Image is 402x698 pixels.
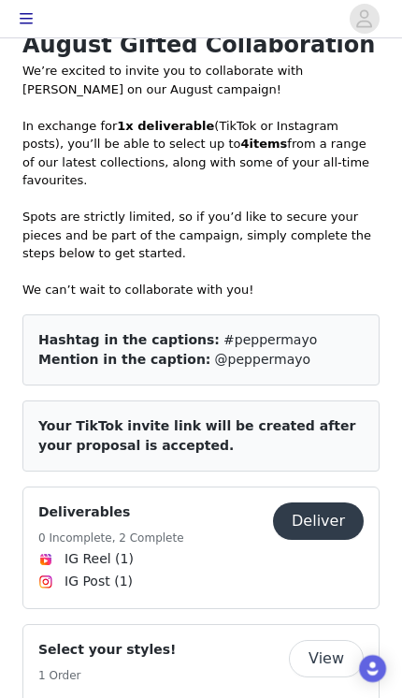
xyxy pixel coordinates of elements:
[65,572,133,591] span: IG Post (1)
[223,332,317,347] span: #peppermayo
[38,352,210,367] span: Mention in the caption:
[22,117,380,190] p: In exchange for (TikTok or Instagram posts), you’ll be able to select up to from a range of our l...
[355,4,373,34] div: avatar
[38,574,53,589] img: Instagram Icon
[22,208,380,263] p: Spots are strictly limited, so if you’d like to secure your pieces and be part of the campaign, s...
[38,530,184,546] h5: 0 Incomplete, 2 Complete
[241,137,250,151] strong: 4
[38,552,53,567] img: Instagram Reels Icon
[273,502,364,540] button: Deliver
[65,549,134,569] span: IG Reel (1)
[289,640,364,677] button: View
[359,655,386,682] div: Open Intercom Messenger
[38,502,184,522] h4: Deliverables
[22,62,380,98] p: We’re excited to invite you to collaborate with [PERSON_NAME] on our August campaign!
[38,640,176,660] h4: Select your styles!
[22,28,380,62] h1: August Gifted Collaboration
[38,418,355,453] span: Your TikTok invite link will be created after your proposal is accepted.
[250,137,288,151] strong: items
[38,332,220,347] span: Hashtag in the captions:
[215,352,310,367] span: @peppermayo
[38,667,176,684] h5: 1 Order
[22,487,380,609] div: Deliverables
[22,281,380,299] p: We can’t wait to collaborate with you!
[117,119,214,133] strong: 1x deliverable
